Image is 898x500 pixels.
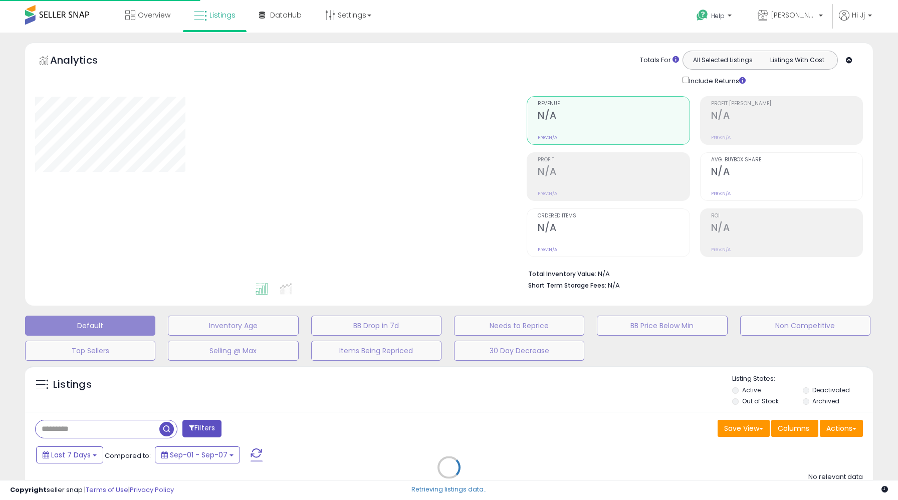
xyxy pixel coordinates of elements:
h2: N/A [538,110,689,123]
button: Items Being Repriced [311,341,441,361]
small: Prev: N/A [538,190,557,196]
li: N/A [528,267,855,279]
small: Prev: N/A [538,134,557,140]
h2: N/A [711,222,862,235]
button: Inventory Age [168,316,298,336]
button: BB Drop in 7d [311,316,441,336]
button: Default [25,316,155,336]
strong: Copyright [10,485,47,494]
button: Needs to Reprice [454,316,584,336]
div: seller snap | | [10,485,174,495]
b: Short Term Storage Fees: [528,281,606,290]
small: Prev: N/A [711,134,731,140]
div: Include Returns [675,75,758,86]
button: Selling @ Max [168,341,298,361]
h2: N/A [538,222,689,235]
button: Non Competitive [740,316,870,336]
div: Totals For [640,56,679,65]
i: Get Help [696,9,709,22]
button: 30 Day Decrease [454,341,584,361]
span: Listings [209,10,236,20]
small: Prev: N/A [538,246,557,253]
span: Avg. Buybox Share [711,157,862,163]
span: Profit [PERSON_NAME] [711,101,862,107]
h2: N/A [711,166,862,179]
a: Hi Jj [839,10,872,33]
span: Hi Jj [852,10,865,20]
span: Profit [538,157,689,163]
span: Ordered Items [538,213,689,219]
button: BB Price Below Min [597,316,727,336]
span: [PERSON_NAME]'s Movies [771,10,816,20]
span: N/A [608,281,620,290]
button: All Selected Listings [686,54,760,67]
button: Top Sellers [25,341,155,361]
span: Help [711,12,725,20]
span: Overview [138,10,170,20]
b: Total Inventory Value: [528,270,596,278]
h5: Analytics [50,53,117,70]
div: Retrieving listings data.. [411,485,487,494]
span: ROI [711,213,862,219]
small: Prev: N/A [711,190,731,196]
button: Listings With Cost [760,54,834,67]
small: Prev: N/A [711,246,731,253]
span: Revenue [538,101,689,107]
h2: N/A [538,166,689,179]
a: Help [689,2,742,33]
span: DataHub [270,10,302,20]
h2: N/A [711,110,862,123]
